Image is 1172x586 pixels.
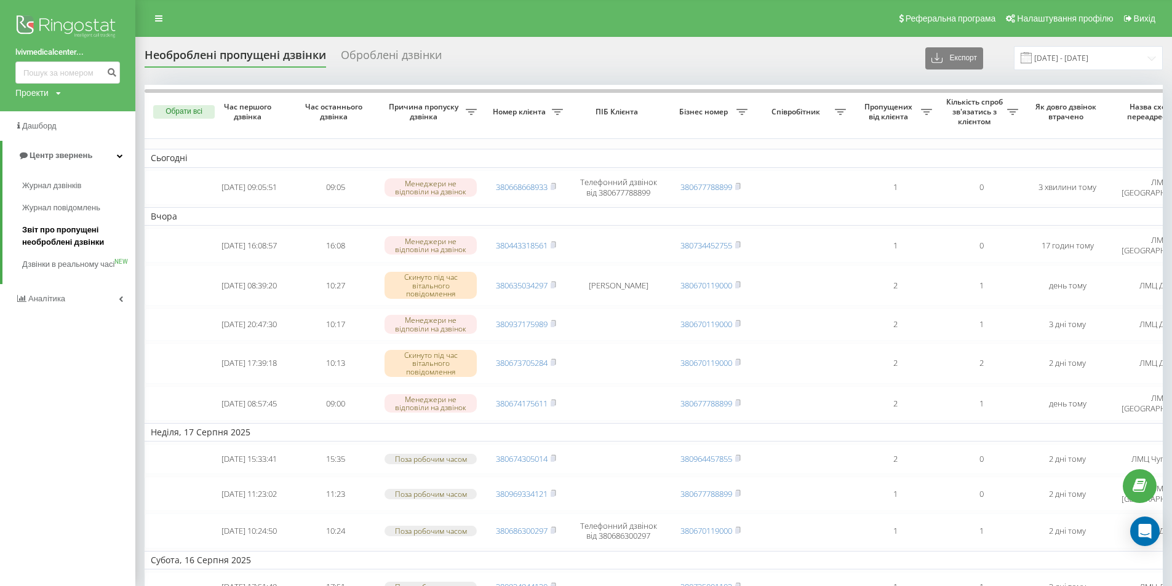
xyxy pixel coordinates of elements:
[680,280,732,291] a: 380670119000
[206,444,292,474] td: [DATE] 15:33:41
[1017,14,1113,23] span: Налаштування профілю
[680,181,732,192] a: 380677788899
[938,386,1024,421] td: 1
[206,386,292,421] td: [DATE] 08:57:45
[206,343,292,384] td: [DATE] 17:39:18
[852,386,938,421] td: 2
[385,526,477,536] div: Поза робочим часом
[22,202,100,214] span: Журнал повідомлень
[680,357,732,368] a: 380670119000
[1024,265,1110,306] td: день тому
[22,175,135,197] a: Журнал дзвінків
[1130,517,1160,546] div: Open Intercom Messenger
[385,236,477,255] div: Менеджери не відповіли на дзвінок
[302,102,369,121] span: Час останнього дзвінка
[680,525,732,536] a: 380670119000
[22,197,135,219] a: Журнал повідомлень
[30,151,92,160] span: Центр звернень
[385,394,477,413] div: Менеджери не відповіли на дзвінок
[906,14,996,23] span: Реферальна програма
[852,513,938,548] td: 1
[1034,102,1101,121] span: Як довго дзвінок втрачено
[341,49,442,68] div: Оброблені дзвінки
[153,105,215,119] button: Обрати всі
[292,444,378,474] td: 15:35
[680,319,732,330] a: 380670119000
[15,12,120,43] img: Ringostat logo
[385,178,477,197] div: Менеджери не відповіли на дзвінок
[496,398,548,409] a: 380674175611
[760,107,835,117] span: Співробітник
[292,513,378,548] td: 10:24
[938,265,1024,306] td: 1
[292,477,378,511] td: 11:23
[292,228,378,263] td: 16:08
[385,102,466,121] span: Причина пропуску дзвінка
[1024,343,1110,384] td: 2 дні тому
[1024,444,1110,474] td: 2 дні тому
[680,398,732,409] a: 380677788899
[385,350,477,377] div: Скинуто під час вітального повідомлення
[674,107,736,117] span: Бізнес номер
[206,228,292,263] td: [DATE] 16:08:57
[22,258,114,271] span: Дзвінки в реальному часі
[2,141,135,170] a: Центр звернень
[1024,170,1110,205] td: 3 хвилини тому
[496,525,548,536] a: 380686300297
[496,240,548,251] a: 380443318561
[22,253,135,275] a: Дзвінки в реальному часіNEW
[569,170,668,205] td: Телефонний дзвінок від 380677788899
[1024,513,1110,548] td: 2 дні тому
[206,308,292,341] td: [DATE] 20:47:30
[852,265,938,306] td: 2
[938,228,1024,263] td: 0
[216,102,282,121] span: Час першого дзвінка
[385,454,477,464] div: Поза робочим часом
[385,489,477,499] div: Поза робочим часом
[292,308,378,341] td: 10:17
[206,265,292,306] td: [DATE] 08:39:20
[496,453,548,464] a: 380674305014
[569,265,668,306] td: [PERSON_NAME]
[385,315,477,333] div: Менеджери не відповіли на дзвінок
[496,488,548,499] a: 380969334121
[206,170,292,205] td: [DATE] 09:05:51
[680,453,732,464] a: 380964457855
[858,102,921,121] span: Пропущених від клієнта
[938,343,1024,384] td: 2
[22,219,135,253] a: Звіт про пропущені необроблені дзвінки
[1024,228,1110,263] td: 17 годин тому
[852,343,938,384] td: 2
[496,319,548,330] a: 380937175989
[938,513,1024,548] td: 1
[496,280,548,291] a: 380635034297
[28,294,65,303] span: Аналiтика
[145,49,326,68] div: Необроблені пропущені дзвінки
[1134,14,1155,23] span: Вихід
[489,107,552,117] span: Номер клієнта
[938,170,1024,205] td: 0
[1024,308,1110,341] td: 3 дні тому
[938,308,1024,341] td: 1
[569,513,668,548] td: Телефонний дзвінок від 380686300297
[1024,477,1110,511] td: 2 дні тому
[15,87,49,99] div: Проекти
[852,308,938,341] td: 2
[852,228,938,263] td: 1
[496,181,548,192] a: 380668668933
[22,224,129,248] span: Звіт про пропущені необроблені дзвінки
[292,343,378,384] td: 10:13
[496,357,548,368] a: 380673705284
[938,477,1024,511] td: 0
[292,265,378,306] td: 10:27
[15,61,120,84] input: Пошук за номером
[292,386,378,421] td: 09:00
[852,444,938,474] td: 2
[22,121,57,130] span: Дашборд
[938,444,1024,474] td: 0
[852,477,938,511] td: 1
[292,170,378,205] td: 09:05
[385,272,477,299] div: Скинуто під час вітального повідомлення
[206,513,292,548] td: [DATE] 10:24:50
[852,170,938,205] td: 1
